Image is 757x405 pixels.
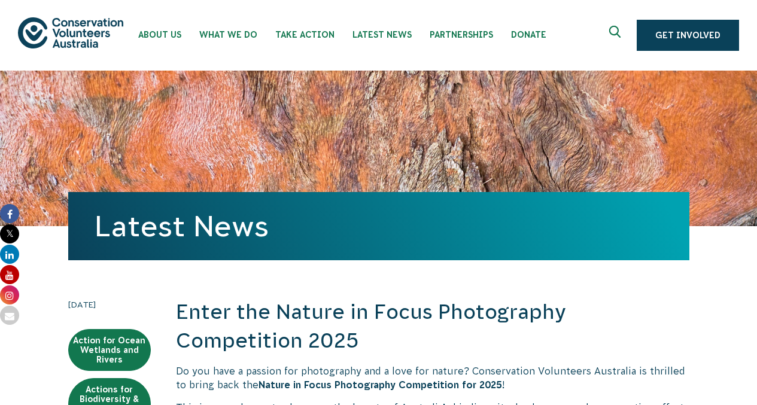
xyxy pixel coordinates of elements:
h2: Enter the Nature in Focus Photography Competition 2025 [176,298,689,355]
span: Donate [511,30,546,39]
span: What We Do [199,30,257,39]
p: Do you have a passion for photography and a love for nature? Conservation Volunteers Australia is... [176,364,689,391]
strong: Nature in Focus Photography Competition for 2025 [259,379,502,390]
a: Latest News [95,210,269,242]
span: Expand search box [609,26,624,45]
span: About Us [138,30,181,39]
button: Expand search box Close search box [602,21,631,50]
img: logo.svg [18,17,123,48]
a: Action for Ocean Wetlands and Rivers [68,329,151,371]
time: [DATE] [68,298,151,311]
span: Take Action [275,30,335,39]
a: Get Involved [637,20,739,51]
span: Partnerships [430,30,493,39]
span: Latest News [352,30,412,39]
